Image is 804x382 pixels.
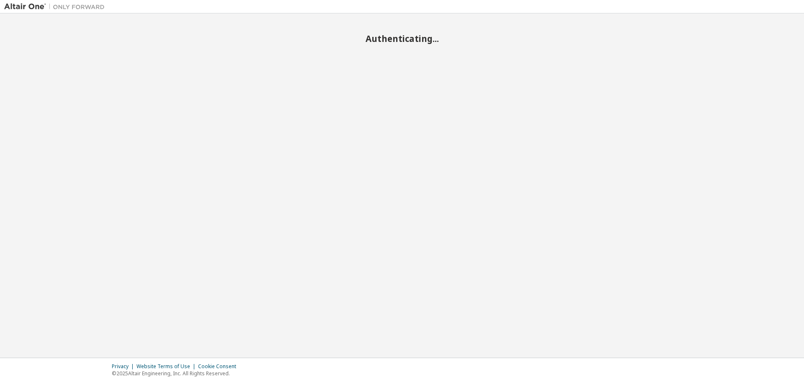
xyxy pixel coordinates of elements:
[112,363,137,370] div: Privacy
[4,3,109,11] img: Altair One
[137,363,198,370] div: Website Terms of Use
[198,363,241,370] div: Cookie Consent
[112,370,241,377] p: © 2025 Altair Engineering, Inc. All Rights Reserved.
[4,33,800,44] h2: Authenticating...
